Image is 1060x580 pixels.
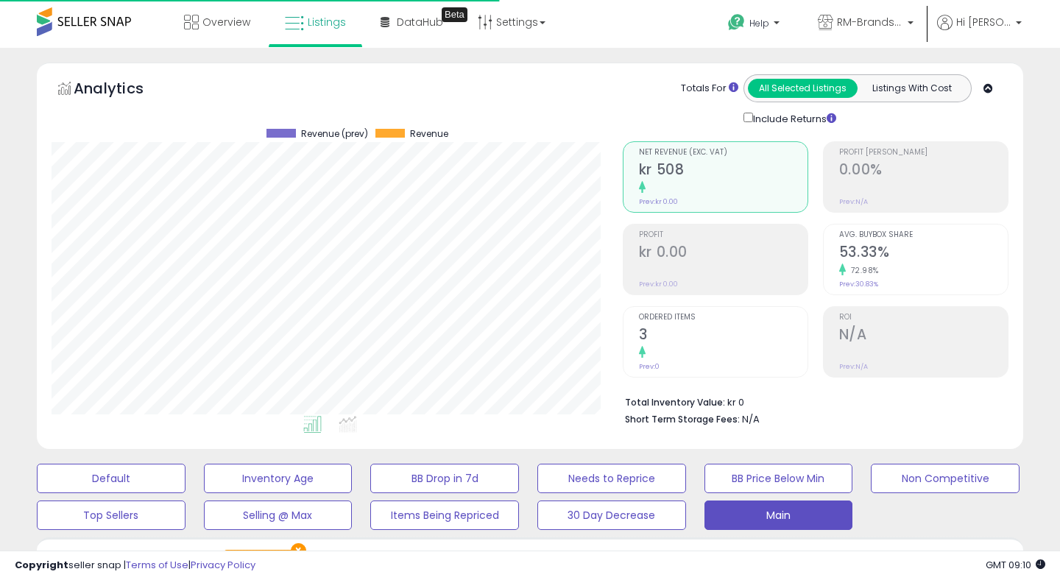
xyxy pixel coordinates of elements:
[732,110,854,127] div: Include Returns
[742,412,760,426] span: N/A
[301,129,368,139] span: Revenue (prev)
[704,501,853,530] button: Main
[839,326,1008,346] h2: N/A
[704,464,853,493] button: BB Price Below Min
[871,464,1020,493] button: Non Competitive
[37,464,185,493] button: Default
[639,244,808,264] h2: kr 0.00
[986,558,1045,572] span: 2025-09-15 09:10 GMT
[37,501,185,530] button: Top Sellers
[625,396,725,409] b: Total Inventory Value:
[839,197,868,206] small: Prev: N/A
[839,161,1008,181] h2: 0.00%
[639,197,678,206] small: Prev: kr 0.00
[839,149,1008,157] span: Profit [PERSON_NAME]
[839,362,868,371] small: Prev: N/A
[370,501,519,530] button: Items Being Repriced
[681,82,738,96] div: Totals For
[839,231,1008,239] span: Avg. Buybox Share
[15,559,255,573] div: seller snap | |
[397,15,443,29] span: DataHub
[442,7,467,22] div: Tooltip anchor
[727,13,746,32] i: Get Help
[204,501,353,530] button: Selling @ Max
[370,464,519,493] button: BB Drop in 7d
[639,231,808,239] span: Profit
[937,15,1022,48] a: Hi [PERSON_NAME]
[202,15,250,29] span: Overview
[837,15,903,29] span: RM-Brands (SE)
[839,314,1008,322] span: ROI
[749,17,769,29] span: Help
[639,314,808,322] span: Ordered Items
[308,15,346,29] span: Listings
[15,558,68,572] strong: Copyright
[639,362,660,371] small: Prev: 0
[537,501,686,530] button: 30 Day Decrease
[204,464,353,493] button: Inventory Age
[639,149,808,157] span: Net Revenue (Exc. VAT)
[857,79,967,98] button: Listings With Cost
[639,326,808,346] h2: 3
[191,558,255,572] a: Privacy Policy
[74,78,172,102] h5: Analytics
[126,558,188,572] a: Terms of Use
[625,392,997,410] li: kr 0
[846,265,879,276] small: 72.98%
[956,15,1011,29] span: Hi [PERSON_NAME]
[537,464,686,493] button: Needs to Reprice
[716,2,794,48] a: Help
[410,129,448,139] span: Revenue
[839,280,878,289] small: Prev: 30.83%
[639,161,808,181] h2: kr 508
[639,280,678,289] small: Prev: kr 0.00
[839,244,1008,264] h2: 53.33%
[748,79,858,98] button: All Selected Listings
[625,413,740,425] b: Short Term Storage Fees:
